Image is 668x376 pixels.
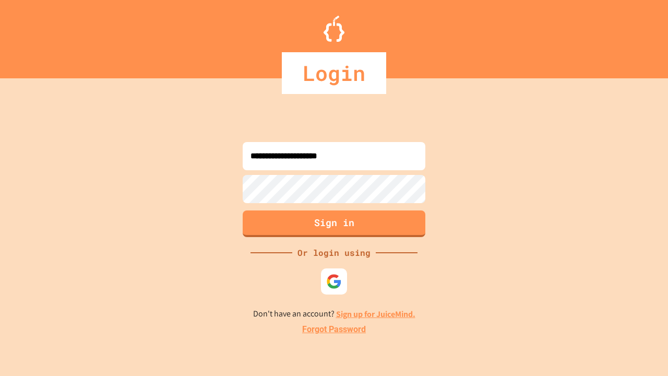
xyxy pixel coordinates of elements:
a: Forgot Password [302,323,366,336]
p: Don't have an account? [253,308,415,321]
img: google-icon.svg [326,274,342,289]
a: Sign up for JuiceMind. [336,309,415,320]
img: Logo.svg [324,16,344,42]
button: Sign in [243,210,425,237]
div: Login [282,52,386,94]
div: Or login using [292,246,376,259]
